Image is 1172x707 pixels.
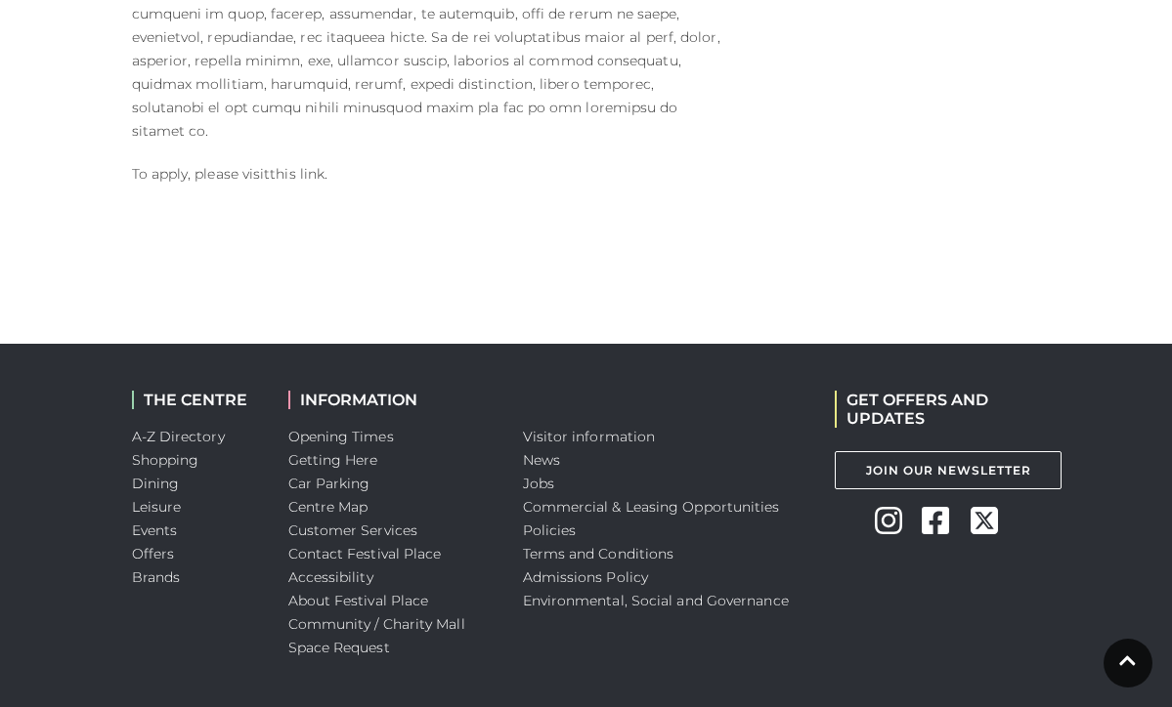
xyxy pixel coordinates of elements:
[288,451,378,469] a: Getting Here
[288,391,494,409] h2: INFORMATION
[288,545,442,562] a: Contact Festival Place
[523,521,577,539] a: Policies
[132,475,180,492] a: Dining
[132,162,728,186] p: To apply, please visit .
[523,475,554,492] a: Jobs
[523,498,780,516] a: Commercial & Leasing Opportunities
[288,592,429,609] a: About Festival Place
[132,391,259,409] h2: THE CENTRE
[132,451,199,469] a: Shopping
[288,498,369,516] a: Centre Map
[523,545,674,562] a: Terms and Conditions
[523,568,649,586] a: Admissions Policy
[132,568,181,586] a: Brands
[523,428,656,445] a: Visitor information
[835,451,1062,489] a: Join Our Newsletter
[523,451,560,469] a: News
[288,521,418,539] a: Customer Services
[132,498,182,516] a: Leisure
[288,615,465,656] a: Community / Charity Mall Space Request
[132,521,178,539] a: Events
[523,592,789,609] a: Environmental, Social and Governance
[288,428,394,445] a: Opening Times
[270,165,325,183] a: this link
[835,391,1040,428] h2: GET OFFERS AND UPDATES
[288,568,373,586] a: Accessibility
[288,475,370,492] a: Car Parking
[132,545,175,562] a: Offers
[132,428,225,445] a: A-Z Directory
